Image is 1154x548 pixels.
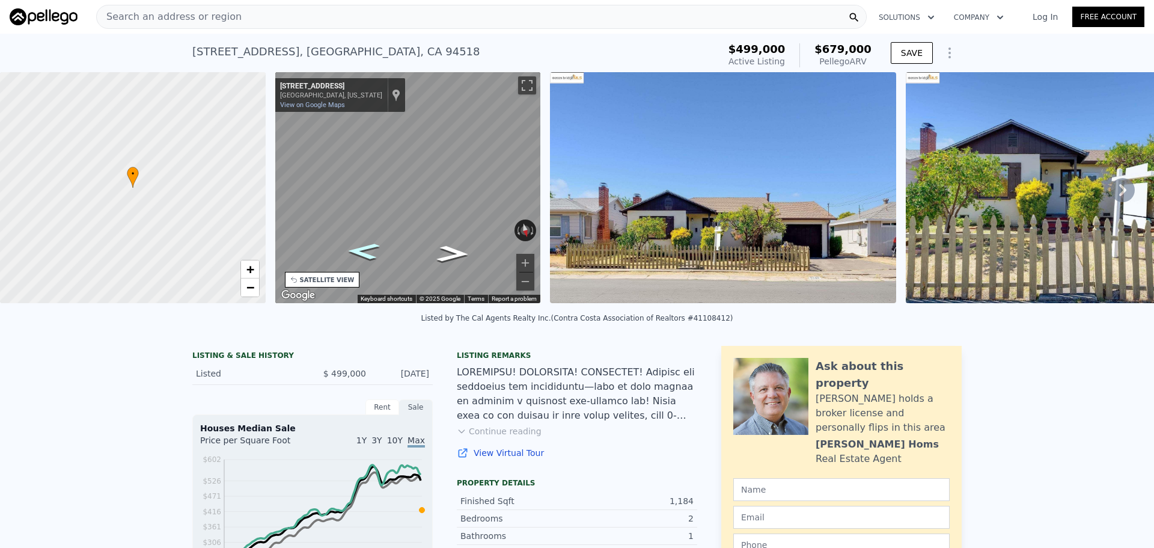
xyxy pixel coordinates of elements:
span: 1Y [356,436,367,445]
span: $679,000 [814,43,872,55]
path: Go East, Mt Diablo St [333,239,394,263]
div: [STREET_ADDRESS] [280,82,382,91]
div: Real Estate Agent [816,452,902,466]
button: Zoom out [516,272,534,291]
div: • [127,167,139,188]
button: Toggle fullscreen view [518,76,536,94]
img: Pellego [10,8,78,25]
span: 10Y [387,436,403,445]
div: Houses Median Sale [200,422,425,434]
a: Zoom out [241,279,259,297]
div: Street View [275,72,541,303]
div: [DATE] [376,368,429,380]
span: + [246,262,254,277]
button: Reset the view [518,219,533,242]
tspan: $361 [203,523,221,531]
div: Property details [457,478,697,488]
div: [GEOGRAPHIC_DATA], [US_STATE] [280,91,382,99]
tspan: $306 [203,538,221,547]
button: Rotate clockwise [530,220,537,241]
button: Company [944,7,1013,28]
div: [STREET_ADDRESS] , [GEOGRAPHIC_DATA] , CA 94518 [192,43,480,60]
span: $ 499,000 [323,369,366,378]
span: Max [408,436,425,448]
span: Active Listing [728,57,785,66]
div: Ask about this property [816,358,950,392]
div: Bathrooms [460,530,577,542]
div: LISTING & SALE HISTORY [192,351,433,363]
button: SAVE [891,42,933,64]
button: Zoom in [516,254,534,272]
img: Google [278,288,318,303]
span: 3Y [371,436,382,445]
button: Keyboard shortcuts [361,295,412,303]
div: [PERSON_NAME] holds a broker license and personally flips in this area [816,392,950,435]
div: 2 [577,513,694,525]
tspan: $526 [203,477,221,485]
div: Listed [196,368,303,380]
div: Pellego ARV [814,55,872,67]
tspan: $416 [203,508,221,516]
div: 1 [577,530,694,542]
input: Email [733,506,950,529]
div: 1,184 [577,495,694,507]
a: Terms [468,295,484,302]
div: Map [275,72,541,303]
span: • [127,168,139,179]
div: Rent [365,399,399,415]
tspan: $602 [203,455,221,464]
button: Solutions [869,7,944,28]
span: − [246,280,254,295]
a: Show location on map [392,88,400,102]
input: Name [733,478,950,501]
div: Listed by The Cal Agents Realty Inc. (Contra Costa Association of Realtors #41108412) [421,314,733,322]
div: SATELLITE VIEW [300,276,355,285]
a: View on Google Maps [280,101,345,109]
span: $499,000 [728,43,786,55]
div: LOREMIPSU! DOLORSITA! CONSECTET! Adipisc eli seddoeius tem incididuntu—labo et dolo magnaa en adm... [457,365,697,423]
path: Go West, Mt Diablo St [423,242,483,266]
span: © 2025 Google [420,295,460,302]
button: Rotate counterclockwise [514,220,521,241]
div: Finished Sqft [460,495,577,507]
a: Log In [1018,11,1072,23]
a: View Virtual Tour [457,447,697,459]
span: Search an address or region [97,10,242,24]
div: Listing remarks [457,351,697,360]
div: [PERSON_NAME] Homs [816,437,939,452]
a: Free Account [1072,7,1144,27]
button: Continue reading [457,425,542,437]
a: Report a problem [492,295,537,302]
a: Open this area in Google Maps (opens a new window) [278,288,318,303]
div: Sale [399,399,433,415]
button: Show Options [938,41,962,65]
div: Price per Square Foot [200,434,313,454]
tspan: $471 [203,492,221,500]
div: Bedrooms [460,513,577,525]
a: Zoom in [241,260,259,279]
img: Sale: 167483910 Parcel: 40343267 [550,72,896,303]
